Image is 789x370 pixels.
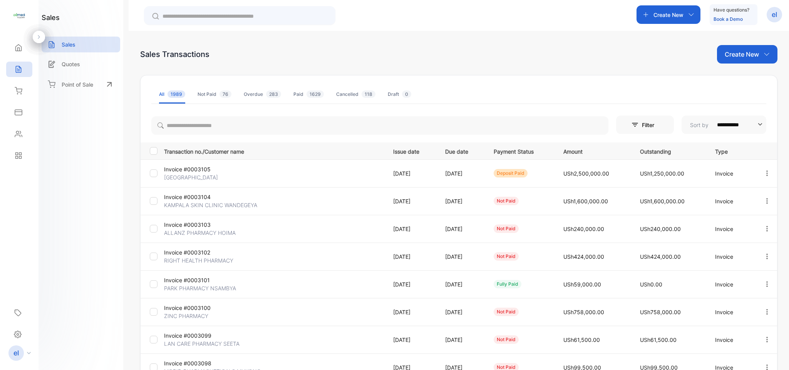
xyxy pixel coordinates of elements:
p: Invoice #0003104 [164,193,237,201]
p: [DATE] [445,197,478,205]
span: USh758,000.00 [563,309,604,315]
p: [DATE] [445,308,478,316]
div: All [159,91,185,98]
p: Invoice [715,225,747,233]
p: Invoice [715,280,747,288]
p: [DATE] [445,169,478,177]
div: not paid [494,224,519,233]
span: USh1,600,000.00 [640,198,685,204]
p: Invoice #0003098 [164,359,237,367]
p: Invoice [715,197,747,205]
span: USh1,250,000.00 [640,170,684,177]
span: USh1,600,000.00 [563,198,608,204]
p: Issue date [393,146,430,156]
p: PARK PHARMACY NSAMBYA [164,284,237,292]
p: Amount [563,146,624,156]
img: logo [13,10,25,22]
button: Sort by [682,116,766,134]
p: el [13,348,19,358]
span: USh61,500.00 [563,337,600,343]
a: Book a Demo [714,16,743,22]
div: Overdue [244,91,281,98]
div: not paid [494,252,519,261]
p: Quotes [62,60,80,68]
span: USh758,000.00 [640,309,681,315]
span: 76 [219,90,231,98]
p: Invoice [715,253,747,261]
p: [DATE] [393,253,430,261]
p: [GEOGRAPHIC_DATA] [164,173,237,181]
span: USh240,000.00 [640,226,681,232]
p: [DATE] [445,280,478,288]
p: Outstanding [640,146,700,156]
p: ZINC PHARMACY [164,312,237,320]
p: [DATE] [393,169,430,177]
div: not paid [494,197,519,205]
p: Transaction no./Customer name [164,146,384,156]
p: Invoice #0003099 [164,331,237,340]
span: 1629 [307,90,324,98]
div: not paid [494,308,519,316]
p: Invoice #0003102 [164,248,237,256]
span: USh424,000.00 [563,253,604,260]
p: KAMPALA SKIN CLINIC WANDEGEYA [164,201,257,209]
div: fully paid [494,280,521,288]
p: Invoice #0003101 [164,276,237,284]
p: Sort by [690,121,709,129]
a: Point of Sale [42,76,120,93]
p: Type [715,146,747,156]
div: Sales Transactions [140,49,209,60]
span: 283 [266,90,281,98]
button: Create New [717,45,777,64]
p: [DATE] [393,308,430,316]
span: 1989 [168,90,185,98]
p: Invoice #0003103 [164,221,237,229]
div: not paid [494,335,519,344]
p: Due date [445,146,478,156]
span: 118 [362,90,375,98]
span: USh61,500.00 [640,337,677,343]
iframe: LiveChat chat widget [757,338,789,370]
p: ALLANZ PHARMACY HOIMA [164,229,237,237]
p: Have questions? [714,6,749,14]
p: Invoice #0003100 [164,304,237,312]
span: USh59,000.00 [563,281,601,288]
p: [DATE] [393,280,430,288]
p: [DATE] [445,253,478,261]
div: Cancelled [336,91,375,98]
p: Invoice [715,308,747,316]
p: [DATE] [445,336,478,344]
span: 0 [402,90,411,98]
h1: sales [42,12,60,23]
p: Sales [62,40,75,49]
button: el [767,5,782,24]
p: [DATE] [445,225,478,233]
p: Create New [653,11,683,19]
p: [DATE] [393,336,430,344]
div: Not Paid [198,91,231,98]
p: LAN CARE PHARMACY SEETA [164,340,240,348]
p: Point of Sale [62,80,93,89]
div: deposit paid [494,169,528,177]
p: RIGHT HEALTH PHARMACY [164,256,237,265]
p: el [772,10,777,20]
p: Invoice [715,169,747,177]
div: Paid [293,91,324,98]
span: USh424,000.00 [640,253,681,260]
span: USh2,500,000.00 [563,170,609,177]
p: Invoice #0003105 [164,165,237,173]
div: Draft [388,91,411,98]
span: USh240,000.00 [563,226,604,232]
a: Quotes [42,56,120,72]
a: Sales [42,37,120,52]
p: Create New [725,50,759,59]
p: [DATE] [393,197,430,205]
span: USh0.00 [640,281,662,288]
p: [DATE] [393,225,430,233]
p: Payment Status [494,146,548,156]
button: Create New [637,5,700,24]
p: Invoice [715,336,747,344]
